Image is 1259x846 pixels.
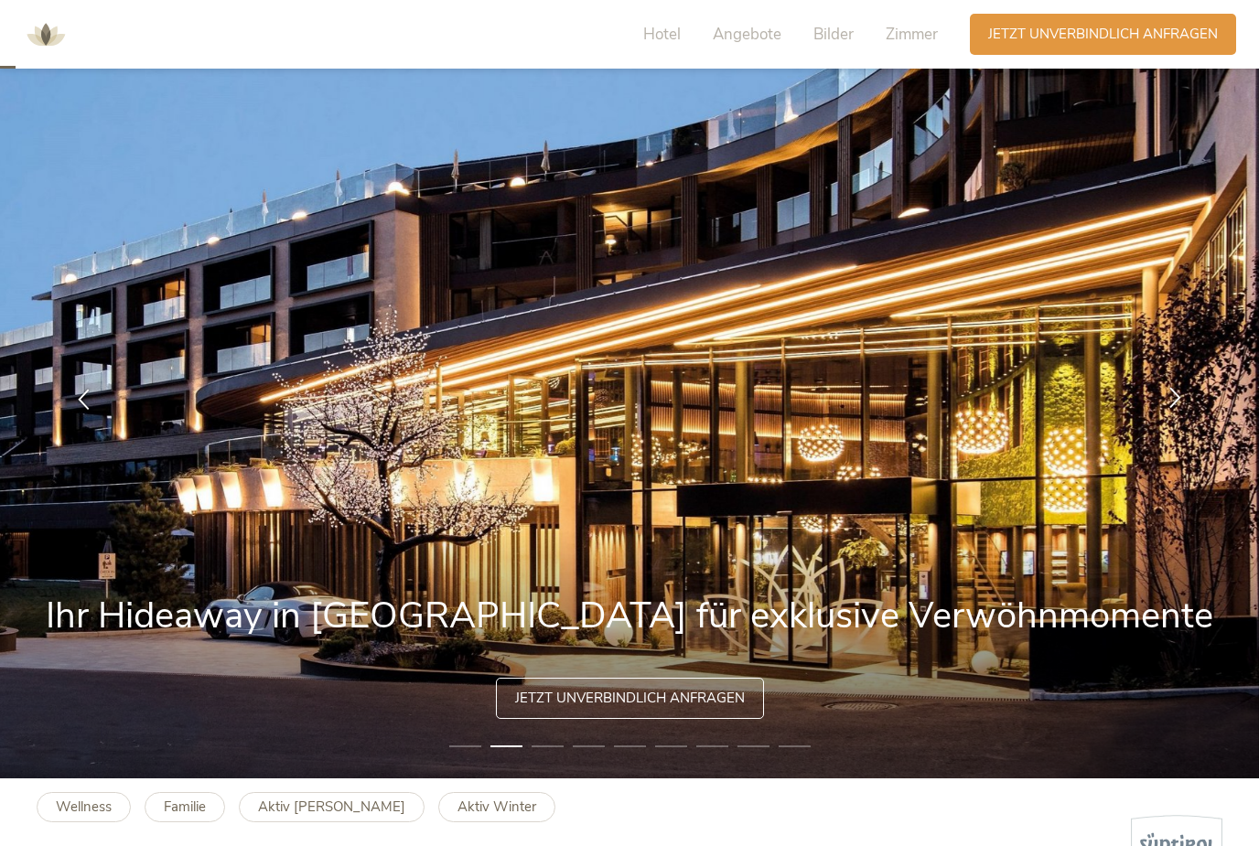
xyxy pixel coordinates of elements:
a: AMONTI & LUNARIS Wellnessresort [18,27,73,40]
span: Zimmer [886,24,938,45]
img: AMONTI & LUNARIS Wellnessresort [18,7,73,62]
a: Familie [145,792,225,822]
span: Bilder [813,24,854,45]
span: Angebote [713,24,781,45]
span: Jetzt unverbindlich anfragen [515,689,745,708]
a: Wellness [37,792,131,822]
span: Jetzt unverbindlich anfragen [988,25,1218,44]
a: Aktiv Winter [438,792,555,822]
b: Familie [164,798,206,816]
a: Aktiv [PERSON_NAME] [239,792,425,822]
b: Wellness [56,798,112,816]
b: Aktiv [PERSON_NAME] [258,798,405,816]
b: Aktiv Winter [457,798,536,816]
span: Hotel [643,24,681,45]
